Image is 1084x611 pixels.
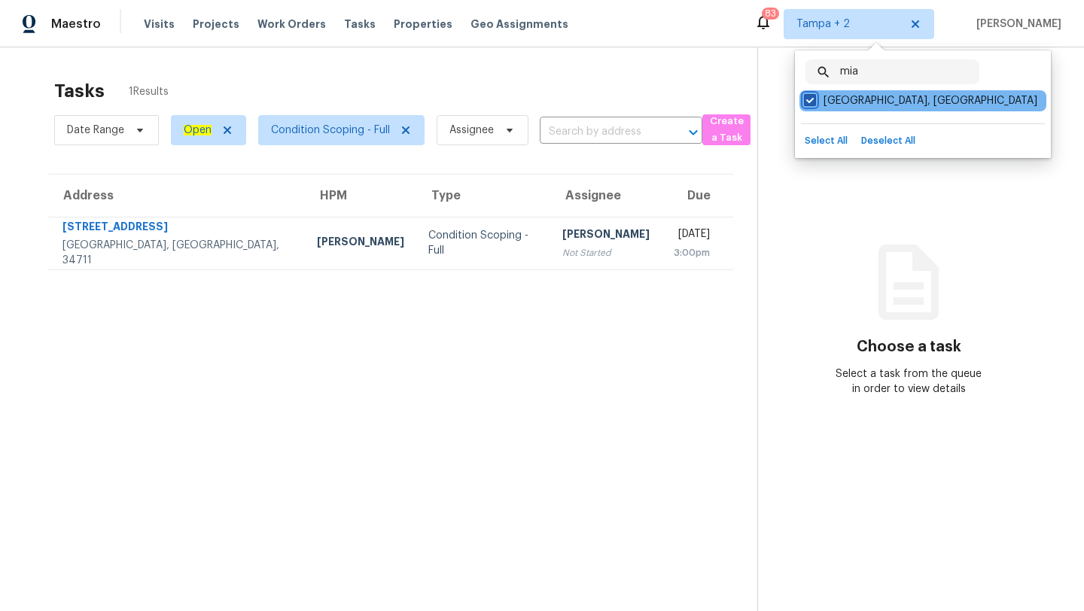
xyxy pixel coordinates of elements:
div: Select a task from the queue in order to view details [833,366,985,397]
span: Date Range [67,123,124,138]
div: 3:00pm [674,245,710,260]
span: Maestro [51,17,101,32]
span: Condition Scoping - Full [271,123,390,138]
th: Type [416,175,550,217]
button: Select All [801,130,851,152]
span: 1 Results [129,84,169,99]
div: [PERSON_NAME] [562,226,650,245]
span: Properties [394,17,452,32]
span: [PERSON_NAME] [970,17,1061,32]
div: 83 [765,6,776,21]
span: Create a Task [710,113,743,147]
span: Tasks [344,19,376,29]
div: [DATE] [674,226,710,245]
th: Address [48,175,305,217]
h3: Choose a task [857,339,961,354]
button: Open [683,122,704,143]
span: Work Orders [257,17,326,32]
th: Assignee [550,175,662,217]
ah_el_jm_1744035306855: Open [184,125,212,135]
span: Assignee [449,123,494,138]
div: [STREET_ADDRESS] [62,219,293,238]
div: Not Started [562,245,650,260]
input: Search by address [540,120,660,144]
span: Geo Assignments [470,17,568,32]
span: Projects [193,17,239,32]
button: Deselect All [857,130,919,152]
div: [GEOGRAPHIC_DATA], [GEOGRAPHIC_DATA], 34711 [62,238,293,268]
button: Create a Task [702,114,751,145]
label: [GEOGRAPHIC_DATA], [GEOGRAPHIC_DATA] [804,93,1037,108]
th: Due [662,175,733,217]
div: [PERSON_NAME] [317,234,404,253]
h2: Tasks [54,84,105,99]
input: Search... [840,59,979,84]
span: Visits [144,17,175,32]
div: Condition Scoping - Full [428,228,538,258]
span: Tampa + 2 [796,17,900,32]
th: HPM [305,175,416,217]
